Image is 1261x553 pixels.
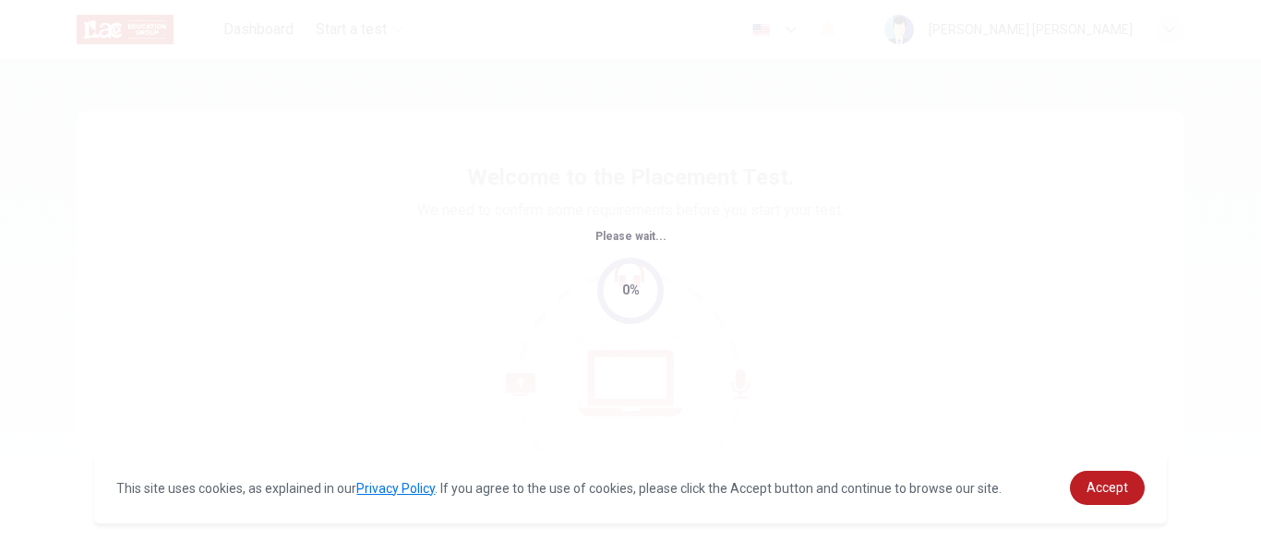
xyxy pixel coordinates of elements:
[1070,471,1145,505] a: dismiss cookie message
[116,481,1002,496] span: This site uses cookies, as explained in our . If you agree to the use of cookies, please click th...
[94,452,1166,523] div: cookieconsent
[622,280,640,301] div: 0%
[595,230,667,243] span: Please wait...
[1087,480,1128,495] span: Accept
[356,481,435,496] a: Privacy Policy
